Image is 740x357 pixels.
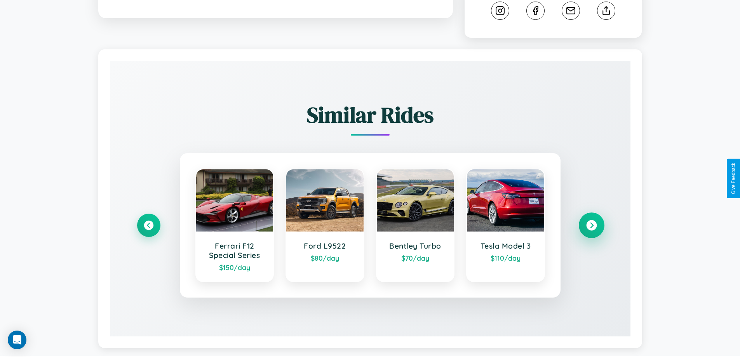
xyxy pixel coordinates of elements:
[385,241,446,251] h3: Bentley Turbo
[195,169,274,282] a: Ferrari F12 Special Series$150/day
[475,241,536,251] h3: Tesla Model 3
[137,100,603,130] h2: Similar Rides
[475,254,536,262] div: $ 110 /day
[385,254,446,262] div: $ 70 /day
[8,331,26,349] div: Open Intercom Messenger
[294,241,356,251] h3: Ford L9522
[466,169,545,282] a: Tesla Model 3$110/day
[204,241,266,260] h3: Ferrari F12 Special Series
[294,254,356,262] div: $ 80 /day
[204,263,266,272] div: $ 150 /day
[731,163,736,194] div: Give Feedback
[286,169,364,282] a: Ford L9522$80/day
[376,169,455,282] a: Bentley Turbo$70/day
